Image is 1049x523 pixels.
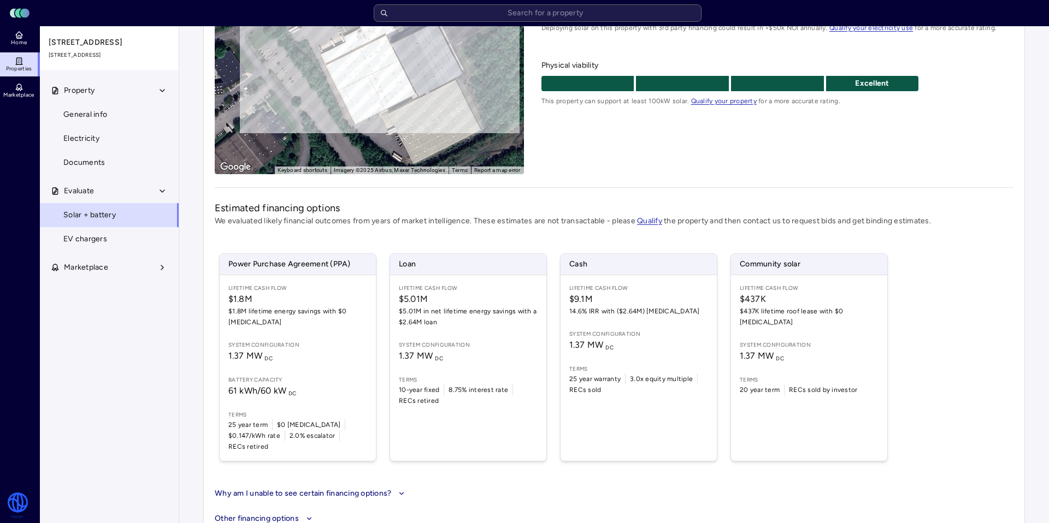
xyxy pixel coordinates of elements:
[605,344,614,351] sub: DC
[561,254,717,275] span: Cash
[569,284,708,293] span: Lifetime Cash Flow
[541,22,1013,33] span: Deploying solar on this property with 3rd party financing could result in >$50k NOI annually. for...
[228,306,367,328] span: $1.8M lifetime energy savings with $0 [MEDICAL_DATA]
[64,185,94,197] span: Evaluate
[40,79,180,103] button: Property
[569,373,621,384] span: 25 year warranty
[3,92,34,98] span: Marketplace
[277,419,340,430] span: $0 [MEDICAL_DATA]
[39,203,179,227] a: Solar + battery
[740,350,784,361] span: 1.37 MW
[740,306,879,328] span: $437K lifetime roof lease with $0 [MEDICAL_DATA]
[829,24,913,32] a: Qualify your electricity use
[228,385,297,396] span: 61 kWh / 60 kW
[630,373,693,384] span: 3.0x equity multiple
[228,293,367,306] span: $1.8M
[39,103,179,127] a: General info
[220,254,376,275] span: Power Purchase Agreement (PPA)
[63,233,107,245] span: EV chargers
[63,133,99,145] span: Electricity
[228,341,367,349] span: System configuration
[264,355,273,362] sub: DC
[569,293,708,306] span: $9.1M
[215,215,1013,227] p: We evaluated likely financial outcomes from years of market intelligence. These estimates are not...
[541,60,1013,72] span: Physical viability
[399,341,538,349] span: System configuration
[288,390,297,397] sub: DC
[11,39,27,46] span: Home
[740,293,879,306] span: $437K
[474,167,521,173] a: Report a map error
[228,350,273,361] span: 1.37 MW
[64,85,95,97] span: Property
[452,167,468,173] a: Terms (opens in new tab)
[740,384,780,395] span: 20 year term
[228,376,367,384] span: Battery capacity
[217,160,254,174] a: Open this area in Google Maps (opens a new window)
[215,488,408,500] button: Why am I unable to see certain financing options?
[217,160,254,174] img: Google
[334,167,445,173] span: Imagery ©2025 Airbus, Maxar Technologies
[49,37,171,49] span: [STREET_ADDRESS]
[399,350,443,361] span: 1.37 MW
[399,293,538,306] span: $5.01M
[541,96,1013,106] span: This property can support at least 100kW solar. for a more accurate rating.
[63,157,105,169] span: Documents
[399,284,538,293] span: Lifetime Cash Flow
[789,384,857,395] span: RECs sold by investor
[399,306,538,328] span: $5.01M in net lifetime energy savings with a $2.64M loan
[569,365,708,373] span: Terms
[730,253,888,461] a: Community solarLifetime Cash Flow$437K$437K lifetime roof lease with $0 [MEDICAL_DATA]System conf...
[40,179,180,203] button: Evaluate
[215,201,1013,215] h2: Estimated financing options
[49,51,171,60] span: [STREET_ADDRESS]
[449,384,508,395] span: 8.75% interest rate
[776,355,784,362] sub: DC
[740,341,879,349] span: System configuration
[399,395,439,406] span: RECs retired
[390,253,547,461] a: LoanLifetime Cash Flow$5.01M$5.01M in net lifetime energy savings with a $2.64M loanSystem config...
[569,306,708,317] span: 14.6% IRR with ($2.64M) [MEDICAL_DATA]
[569,384,601,395] span: RECs sold
[63,109,107,121] span: General info
[219,253,376,461] a: Power Purchase Agreement (PPA)Lifetime Cash Flow$1.8M$1.8M lifetime energy savings with $0 [MEDIC...
[691,97,757,105] a: Qualify your property
[228,419,268,430] span: 25 year term
[6,66,32,72] span: Properties
[278,167,327,174] button: Keyboard shortcuts
[7,492,29,519] img: Watershed
[399,376,538,384] span: Terms
[228,441,268,452] span: RECs retired
[435,355,443,362] sub: DC
[560,253,717,461] a: CashLifetime Cash Flow$9.1M14.6% IRR with ($2.64M) [MEDICAL_DATA]System configuration1.37 MW DCTe...
[637,216,662,225] a: Qualify
[374,4,702,22] input: Search for a property
[39,151,179,175] a: Documents
[740,284,879,293] span: Lifetime Cash Flow
[228,411,367,419] span: Terms
[569,340,614,350] span: 1.37 MW
[40,255,180,280] button: Marketplace
[64,261,108,274] span: Marketplace
[228,430,280,441] span: $0.147/kWh rate
[39,127,179,151] a: Electricity
[290,430,335,441] span: 2.0% escalator
[826,78,919,90] p: Excellent
[569,330,708,338] span: System configuration
[399,384,439,395] span: 10-year fixed
[63,209,116,221] span: Solar + battery
[740,376,879,384] span: Terms
[39,227,179,251] a: EV chargers
[390,254,546,275] span: Loan
[228,284,367,293] span: Lifetime Cash Flow
[731,254,887,275] span: Community solar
